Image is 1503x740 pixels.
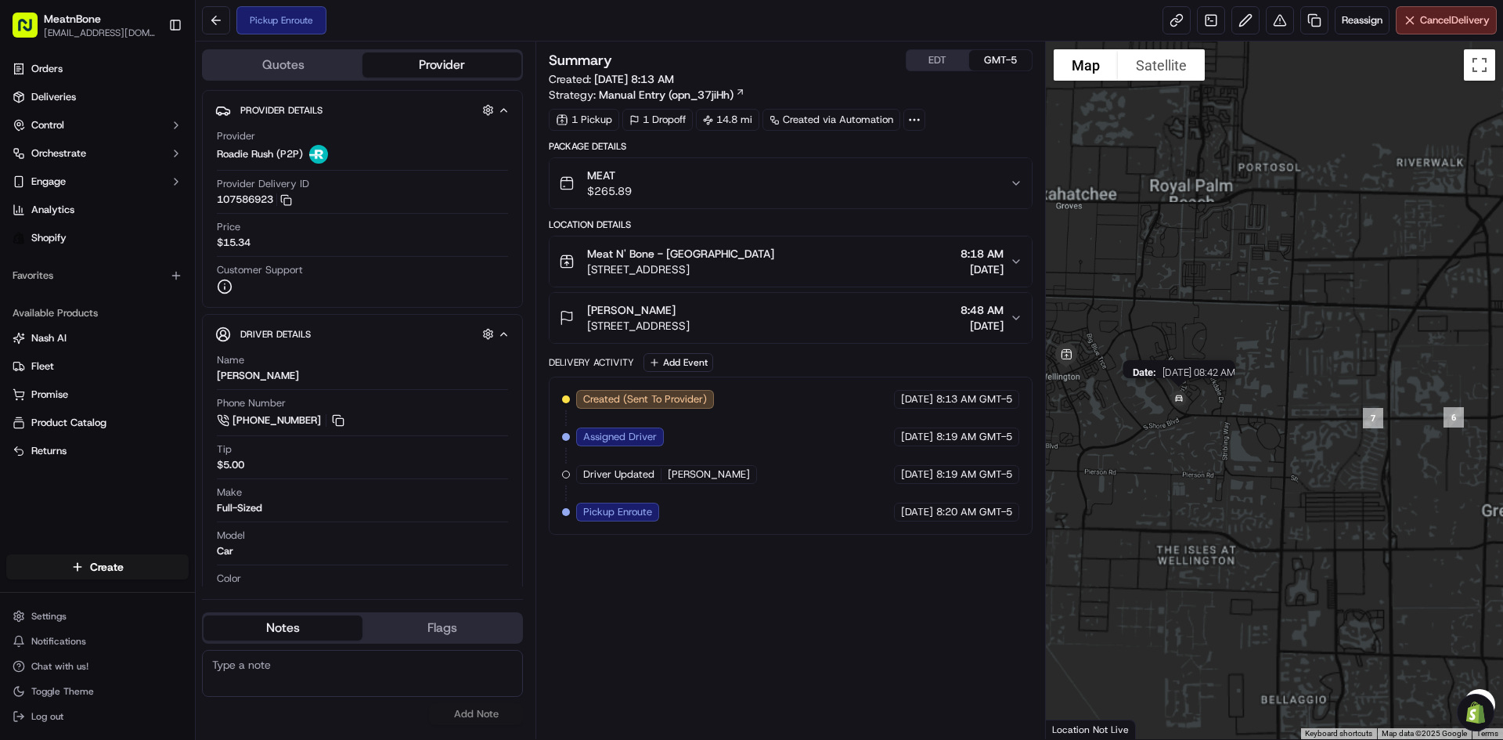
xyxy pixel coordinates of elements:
button: Notes [204,615,362,641]
button: Flags [362,615,521,641]
span: Shopify [31,231,67,245]
span: Control [31,118,64,132]
span: Manual Entry (opn_37jiHh) [599,87,733,103]
span: Driver Details [240,328,311,341]
a: Nash AI [13,331,182,345]
button: Add Event [643,353,713,372]
div: We're available if you need us! [53,165,198,178]
span: Map data ©2025 Google [1382,729,1467,738]
span: Cancel Delivery [1420,13,1490,27]
span: Log out [31,710,63,723]
a: Returns [13,444,182,458]
div: Package Details [549,140,1032,153]
span: Roadie Rush (P2P) [217,147,303,161]
span: [DATE] [901,505,933,519]
span: Driver Updated [583,467,654,482]
button: Map camera controls [1464,689,1495,720]
span: Meat N' Bone - [GEOGRAPHIC_DATA] [587,246,774,262]
div: Favorites [6,263,189,288]
span: Tip [217,442,232,457]
span: Reassign [1342,13,1382,27]
h3: Summary [549,53,612,67]
a: Created via Automation [762,109,900,131]
button: Keyboard shortcuts [1305,728,1372,739]
a: Open this area in Google Maps (opens a new window) [1050,719,1101,739]
button: [EMAIL_ADDRESS][DOMAIN_NAME] [44,27,156,39]
span: [STREET_ADDRESS] [587,318,690,334]
a: Powered byPylon [110,265,189,277]
span: [PERSON_NAME] [587,302,676,318]
span: Assigned Driver [583,430,657,444]
button: Provider Details [215,97,510,123]
span: Created (Sent To Provider) [583,392,707,406]
span: Product Catalog [31,416,106,430]
button: Toggle fullscreen view [1464,49,1495,81]
span: Provider [217,129,255,143]
a: Analytics [6,197,189,222]
div: Delivery Activity [549,356,634,369]
span: 8:18 AM [961,246,1004,262]
button: 107586923 [217,193,292,207]
button: GMT-5 [969,50,1032,70]
span: Settings [31,610,67,623]
div: 1 Pickup [549,109,619,131]
span: Orchestrate [31,146,86,161]
button: Create [6,554,189,579]
span: Toggle Theme [31,685,94,698]
a: [PHONE_NUMBER] [217,412,347,429]
button: Start new chat [266,154,285,173]
span: 8:48 AM [961,302,1004,318]
button: Nash AI [6,326,189,351]
button: EDT [906,50,969,70]
a: Promise [13,388,182,402]
span: [DATE] [961,262,1004,277]
a: 💻API Documentation [126,221,258,249]
span: Returns [31,444,67,458]
a: 📗Knowledge Base [9,221,126,249]
span: Deliveries [31,90,76,104]
button: [PERSON_NAME][STREET_ADDRESS]8:48 AM[DATE] [550,293,1031,343]
span: 8:20 AM GMT-5 [936,505,1012,519]
span: Created: [549,71,674,87]
span: Color [217,572,241,586]
button: MeatnBone [44,11,101,27]
a: Orders [6,56,189,81]
span: [PERSON_NAME] [668,467,750,482]
p: Welcome 👋 [16,63,285,88]
span: Orders [31,62,63,76]
span: [DATE] [901,467,933,482]
span: [DATE] [901,430,933,444]
button: Driver Details [215,321,510,347]
div: 6 [1437,401,1470,434]
div: Strategy: [549,87,745,103]
span: Provider Delivery ID [217,177,309,191]
div: 14.8 mi [696,109,759,131]
span: [DATE] 08:42 AM [1162,366,1234,378]
button: Quotes [204,52,362,78]
button: Promise [6,382,189,407]
button: Chat with us! [6,655,189,677]
span: $15.34 [217,236,250,250]
button: Control [6,113,189,138]
div: 📗 [16,229,28,241]
span: 8:19 AM GMT-5 [936,430,1012,444]
span: Pickup Enroute [583,505,652,519]
span: [PHONE_NUMBER] [232,413,321,428]
div: 7 [1357,402,1389,435]
a: Deliveries [6,85,189,110]
img: Shopify logo [13,232,25,244]
span: 8:13 AM GMT-5 [936,392,1012,406]
div: [PERSON_NAME] [217,369,299,383]
a: Manual Entry (opn_37jiHh) [599,87,745,103]
img: Google [1050,719,1101,739]
span: API Documentation [148,227,251,243]
img: roadie-logo-v2.jpg [309,145,328,164]
div: 1 Dropoff [622,109,693,131]
button: Show street map [1054,49,1118,81]
div: Location Details [549,218,1032,231]
span: MEAT [587,168,632,183]
button: Log out [6,706,189,727]
div: Car [217,544,233,558]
